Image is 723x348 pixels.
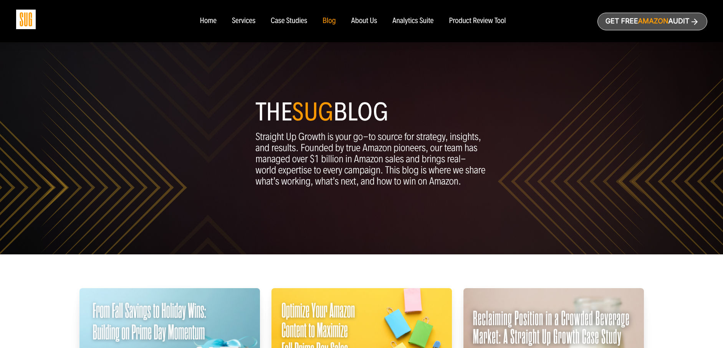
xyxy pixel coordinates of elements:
[449,17,506,25] a: Product Review Tool
[351,17,377,25] a: About Us
[256,131,486,187] p: Straight Up Growth is your go-to source for strategy, insights, and results. Founded by true Amaz...
[392,17,433,25] a: Analytics Suite
[323,17,336,25] a: Blog
[271,17,307,25] a: Case Studies
[292,97,333,127] span: SUG
[256,101,486,124] h1: The blog
[597,13,707,30] a: Get freeAmazonAudit
[16,10,36,29] img: Sug
[200,17,216,25] a: Home
[638,17,668,25] span: Amazon
[232,17,255,25] a: Services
